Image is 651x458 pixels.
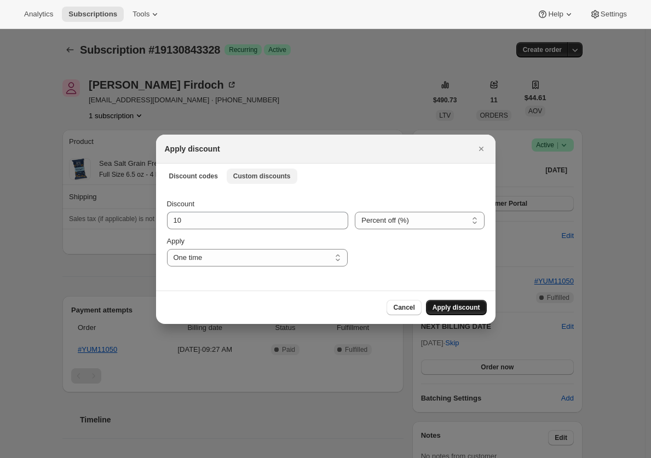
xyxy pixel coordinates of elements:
[169,172,218,181] span: Discount codes
[227,169,297,184] button: Custom discounts
[387,300,421,315] button: Cancel
[62,7,124,22] button: Subscriptions
[583,7,633,22] button: Settings
[126,7,167,22] button: Tools
[601,10,627,19] span: Settings
[393,303,414,312] span: Cancel
[474,141,489,156] button: Close
[548,10,563,19] span: Help
[68,10,117,19] span: Subscriptions
[167,237,185,245] span: Apply
[233,172,291,181] span: Custom discounts
[531,7,580,22] button: Help
[165,143,220,154] h2: Apply discount
[18,7,60,22] button: Analytics
[433,303,480,312] span: Apply discount
[167,200,195,208] span: Discount
[24,10,53,19] span: Analytics
[132,10,149,19] span: Tools
[163,169,224,184] button: Discount codes
[156,188,496,291] div: Custom discounts
[426,300,487,315] button: Apply discount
